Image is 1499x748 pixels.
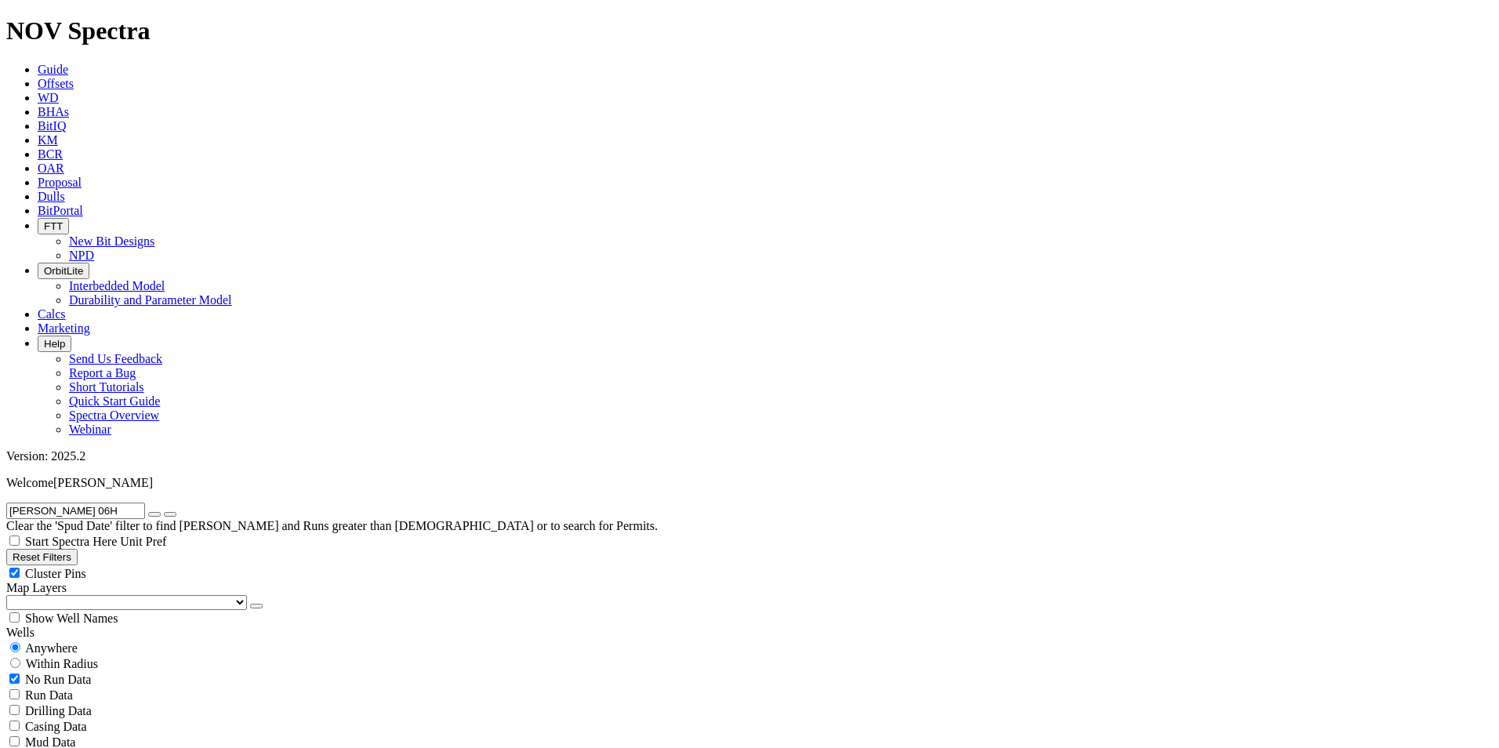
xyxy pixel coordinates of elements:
[38,190,65,203] a: Dulls
[25,673,91,686] span: No Run Data
[6,503,145,519] input: Search
[38,321,90,335] a: Marketing
[69,234,154,248] a: New Bit Designs
[38,119,66,133] a: BitIQ
[6,519,658,532] span: Clear the 'Spud Date' filter to find [PERSON_NAME] and Runs greater than [DEMOGRAPHIC_DATA] or to...
[69,352,162,365] a: Send Us Feedback
[44,338,65,350] span: Help
[26,657,98,670] span: Within Radius
[53,476,153,489] span: [PERSON_NAME]
[69,293,232,307] a: Durability and Parameter Model
[25,535,117,548] span: Start Spectra Here
[69,408,159,422] a: Spectra Overview
[38,105,69,118] a: BHAs
[38,263,89,279] button: OrbitLite
[25,641,78,655] span: Anywhere
[38,133,58,147] a: KM
[38,336,71,352] button: Help
[38,162,64,175] a: OAR
[38,77,74,90] a: Offsets
[6,16,1493,45] h1: NOV Spectra
[69,394,160,408] a: Quick Start Guide
[6,626,1493,640] div: Wells
[25,720,87,733] span: Casing Data
[6,476,1493,490] p: Welcome
[38,63,68,76] a: Guide
[69,249,94,262] a: NPD
[6,549,78,565] button: Reset Filters
[44,265,83,277] span: OrbitLite
[25,688,73,702] span: Run Data
[69,423,111,436] a: Webinar
[25,567,86,580] span: Cluster Pins
[69,279,165,292] a: Interbedded Model
[38,204,83,217] a: BitPortal
[120,535,166,548] span: Unit Pref
[25,612,118,625] span: Show Well Names
[38,218,69,234] button: FTT
[6,449,1493,463] div: Version: 2025.2
[44,220,63,232] span: FTT
[6,581,67,594] span: Map Layers
[25,704,92,717] span: Drilling Data
[9,536,20,546] input: Start Spectra Here
[38,91,59,104] a: WD
[38,176,82,189] a: Proposal
[69,380,144,394] a: Short Tutorials
[38,307,66,321] a: Calcs
[69,366,136,379] a: Report a Bug
[38,147,63,161] a: BCR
